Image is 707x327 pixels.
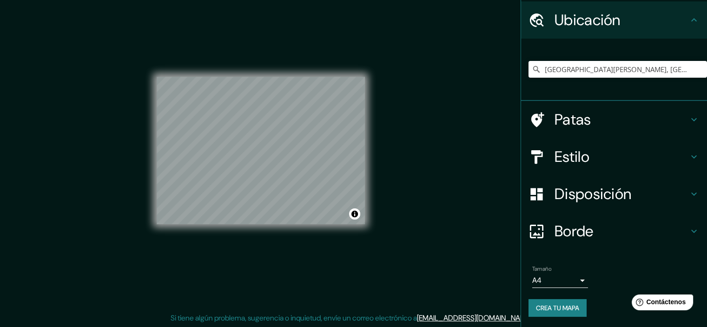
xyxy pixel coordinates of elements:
button: Crea tu mapa [529,299,587,317]
font: Disposición [555,184,631,204]
font: Borde [555,221,594,241]
font: Tamaño [532,265,551,273]
div: Borde [521,213,707,250]
font: Ubicación [555,10,621,30]
div: Patas [521,101,707,138]
font: Si tiene algún problema, sugerencia o inquietud, envíe un correo electrónico a [171,313,417,323]
font: Patas [555,110,591,129]
input: Elige tu ciudad o zona [529,61,707,78]
a: [EMAIL_ADDRESS][DOMAIN_NAME] [417,313,532,323]
iframe: Lanzador de widgets de ayuda [624,291,697,317]
div: Disposición [521,175,707,213]
div: A4 [532,273,588,288]
div: Estilo [521,138,707,175]
font: A4 [532,275,542,285]
font: Crea tu mapa [536,304,579,312]
div: Ubicación [521,1,707,39]
button: Activar o desactivar atribución [349,208,360,220]
canvas: Mapa [157,77,365,224]
font: Estilo [555,147,589,167]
